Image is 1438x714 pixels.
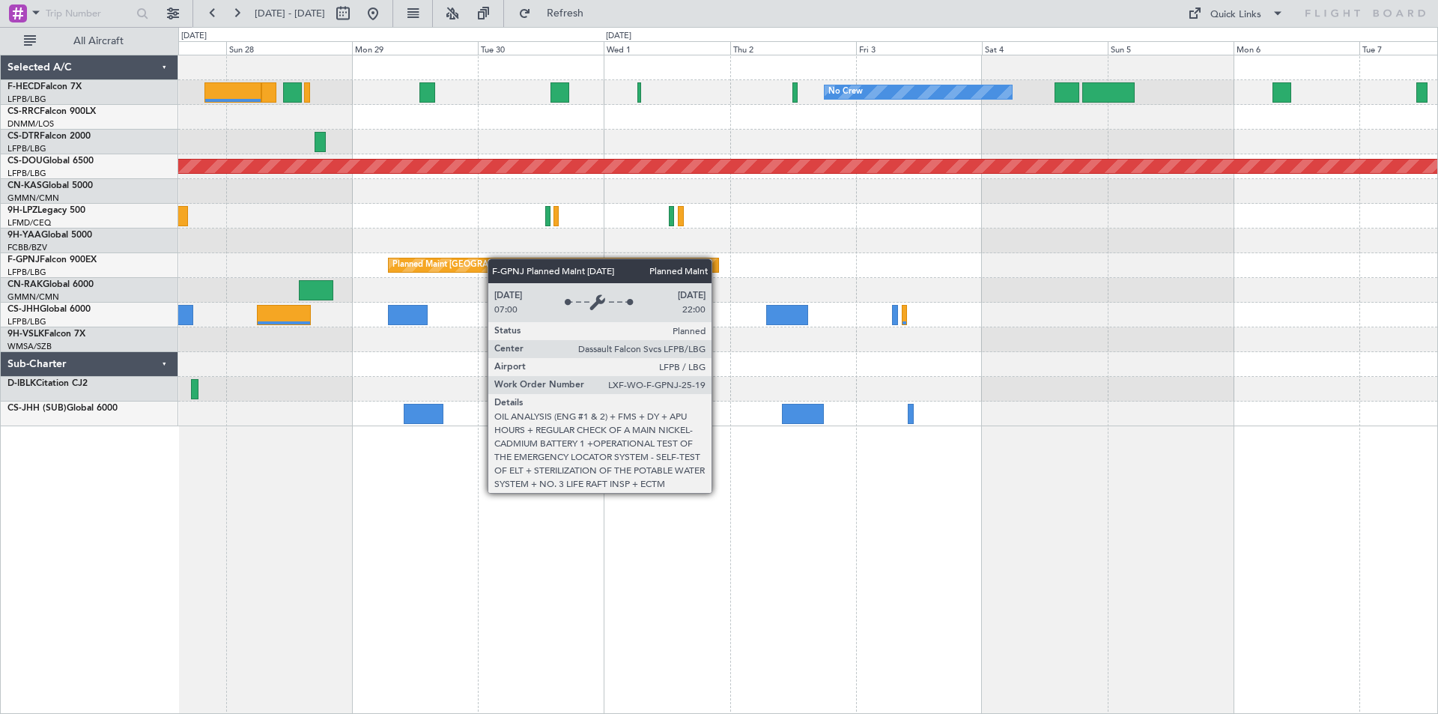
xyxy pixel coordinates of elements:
[16,29,163,53] button: All Aircraft
[39,36,158,46] span: All Aircraft
[7,231,41,240] span: 9H-YAA
[255,7,325,20] span: [DATE] - [DATE]
[7,267,46,278] a: LFPB/LBG
[7,94,46,105] a: LFPB/LBG
[181,30,207,43] div: [DATE]
[7,82,40,91] span: F-HECD
[7,242,47,253] a: FCBB/BZV
[730,41,856,55] div: Thu 2
[46,2,132,25] input: Trip Number
[7,330,85,339] a: 9H-VSLKFalcon 7X
[7,379,88,388] a: D-IBLKCitation CJ2
[7,181,93,190] a: CN-KASGlobal 5000
[7,132,40,141] span: CS-DTR
[352,41,478,55] div: Mon 29
[7,206,37,215] span: 9H-LPZ
[7,379,36,388] span: D-IBLK
[606,30,631,43] div: [DATE]
[7,193,59,204] a: GMMN/CMN
[982,41,1108,55] div: Sat 4
[7,118,54,130] a: DNMM/LOS
[7,157,43,166] span: CS-DOU
[7,316,46,327] a: LFPB/LBG
[7,404,118,413] a: CS-JHH (SUB)Global 6000
[392,254,628,276] div: Planned Maint [GEOGRAPHIC_DATA] ([GEOGRAPHIC_DATA])
[512,1,601,25] button: Refresh
[7,305,40,314] span: CS-JHH
[478,41,604,55] div: Tue 30
[1234,41,1359,55] div: Mon 6
[7,404,67,413] span: CS-JHH (SUB)
[1180,1,1291,25] button: Quick Links
[7,305,91,314] a: CS-JHHGlobal 6000
[7,255,40,264] span: F-GPNJ
[828,81,863,103] div: No Crew
[1210,7,1261,22] div: Quick Links
[7,181,42,190] span: CN-KAS
[7,107,40,116] span: CS-RRC
[7,157,94,166] a: CS-DOUGlobal 6500
[534,8,597,19] span: Refresh
[604,41,729,55] div: Wed 1
[7,291,59,303] a: GMMN/CMN
[7,217,51,229] a: LFMD/CEQ
[7,255,97,264] a: F-GPNJFalcon 900EX
[7,168,46,179] a: LFPB/LBG
[856,41,982,55] div: Fri 3
[7,280,43,289] span: CN-RAK
[7,231,92,240] a: 9H-YAAGlobal 5000
[7,143,46,154] a: LFPB/LBG
[226,41,352,55] div: Sun 28
[7,330,44,339] span: 9H-VSLK
[7,206,85,215] a: 9H-LPZLegacy 500
[1108,41,1234,55] div: Sun 5
[7,107,96,116] a: CS-RRCFalcon 900LX
[7,280,94,289] a: CN-RAKGlobal 6000
[7,341,52,352] a: WMSA/SZB
[7,82,82,91] a: F-HECDFalcon 7X
[7,132,91,141] a: CS-DTRFalcon 2000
